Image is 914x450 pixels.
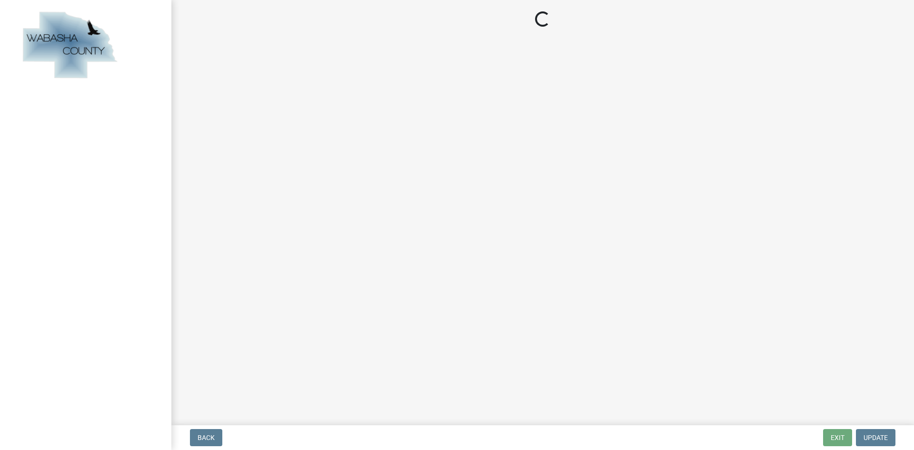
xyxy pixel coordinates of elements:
button: Back [190,429,222,446]
span: Back [198,434,215,441]
button: Update [856,429,895,446]
button: Exit [823,429,852,446]
img: Wabasha County, Minnesota [19,10,120,81]
span: Update [864,434,888,441]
